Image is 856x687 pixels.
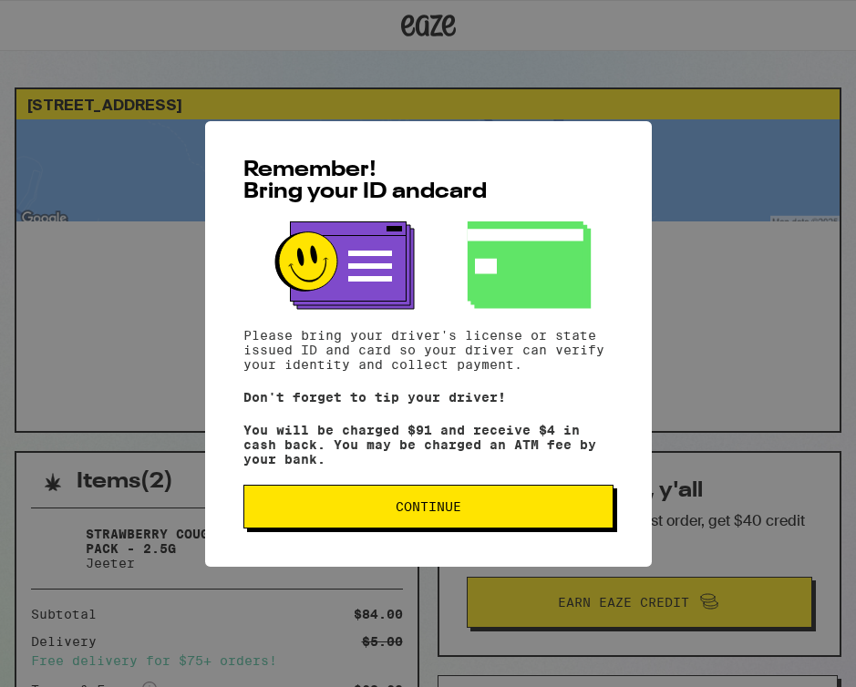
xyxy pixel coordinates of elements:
p: You will be charged $91 and receive $4 in cash back. You may be charged an ATM fee by your bank. [243,423,614,467]
p: Please bring your driver's license or state issued ID and card so your driver can verify your ide... [243,328,614,372]
p: Don't forget to tip your driver! [243,390,614,405]
span: Hi. Need any help? [14,13,134,27]
button: Continue [243,485,614,528]
span: Remember! Bring your ID and card [243,159,487,203]
span: Continue [396,500,461,513]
